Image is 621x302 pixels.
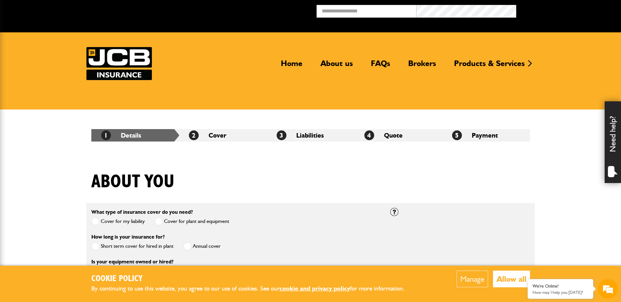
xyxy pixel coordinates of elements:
[91,171,174,193] h1: About you
[403,59,441,74] a: Brokers
[91,242,174,250] label: Short term cover for hired in plant
[91,284,415,294] p: By continuing to use this website, you agree to our use of cookies. See our for more information.
[267,129,355,142] li: Liabilities
[179,129,267,142] li: Cover
[91,217,145,226] label: Cover for my liability
[355,129,442,142] li: Quote
[493,271,530,287] button: Allow all
[91,274,415,284] h2: Cookie Policy
[86,47,152,80] a: JCB Insurance Services
[449,59,530,74] a: Products & Services
[364,130,374,140] span: 4
[452,130,462,140] span: 5
[91,234,165,240] label: How long is your insurance for?
[101,130,111,140] span: 1
[605,101,621,183] div: Need help?
[316,59,358,74] a: About us
[366,59,395,74] a: FAQs
[91,210,193,215] label: What type of insurance cover do you need?
[516,5,616,15] button: Broker Login
[183,242,221,250] label: Annual cover
[277,130,286,140] span: 3
[91,129,179,142] li: Details
[86,47,152,80] img: JCB Insurance Services logo
[280,285,350,292] a: cookie and privacy policy
[155,217,229,226] label: Cover for plant and equipment
[189,130,199,140] span: 2
[533,290,588,295] p: How may I help you today?
[442,129,530,142] li: Payment
[276,59,307,74] a: Home
[533,283,588,289] div: We're Online!
[457,271,488,287] button: Manage
[91,259,174,264] label: Is your equipment owned or hired?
